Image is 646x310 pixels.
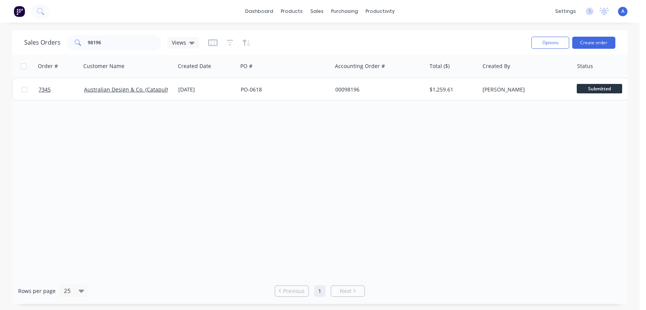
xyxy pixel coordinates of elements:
div: [DATE] [178,86,235,93]
a: Previous page [275,287,308,295]
div: PO-0618 [241,86,325,93]
div: productivity [362,6,398,17]
a: Next page [331,287,364,295]
span: Rows per page [18,287,56,295]
ul: Pagination [272,285,368,297]
div: products [277,6,307,17]
div: Order # [38,62,58,70]
div: Created By [483,62,510,70]
div: PO # [240,62,252,70]
a: Australian Design & Co. (Catapult) [84,86,170,93]
div: sales [307,6,327,17]
span: Previous [283,287,305,295]
div: Customer Name [83,62,125,70]
div: [PERSON_NAME] [483,86,567,93]
a: 7345 [39,78,84,101]
span: 7345 [39,86,51,93]
span: A [621,8,624,15]
div: Total ($) [430,62,450,70]
img: Factory [14,6,25,17]
span: Views [172,39,186,46]
span: Submitted [577,84,622,93]
div: settings [551,6,580,17]
h1: Sales Orders [24,39,61,46]
div: $1,259.61 [430,86,474,93]
a: dashboard [241,6,277,17]
a: Page 1 is your current page [314,285,325,297]
button: Create order [572,37,615,49]
div: purchasing [327,6,362,17]
div: Created Date [178,62,211,70]
div: 00098196 [335,86,419,93]
input: Search... [88,35,162,50]
button: Options [531,37,569,49]
span: Next [340,287,352,295]
div: Accounting Order # [335,62,385,70]
div: Status [577,62,593,70]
